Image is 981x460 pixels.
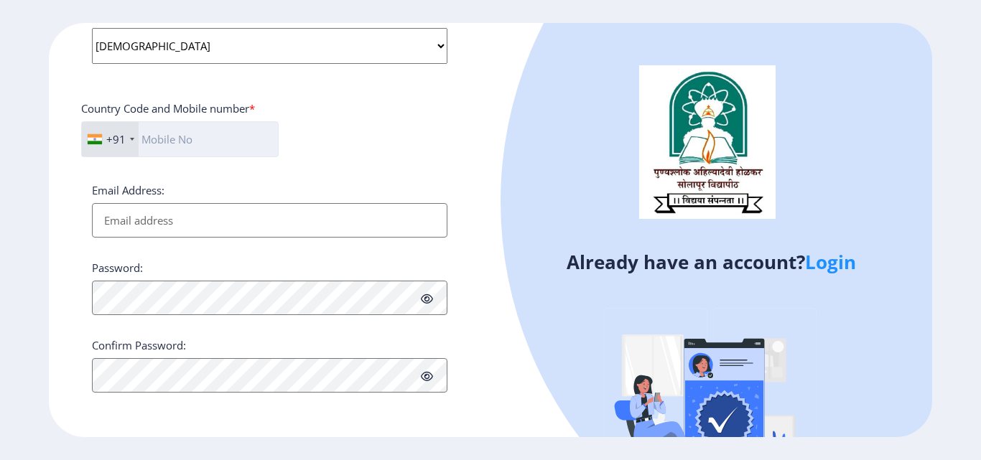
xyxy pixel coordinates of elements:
input: Mobile No [81,121,279,157]
label: Confirm Password: [92,338,186,352]
img: logo [639,65,776,219]
input: Email address [92,203,447,238]
a: Login [805,249,856,275]
div: India (भारत): +91 [82,122,139,156]
label: Country Code and Mobile number [81,101,255,116]
label: Email Address: [92,183,164,197]
div: +91 [106,132,126,146]
label: Password: [92,260,143,275]
h4: Already have an account? [501,250,921,273]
